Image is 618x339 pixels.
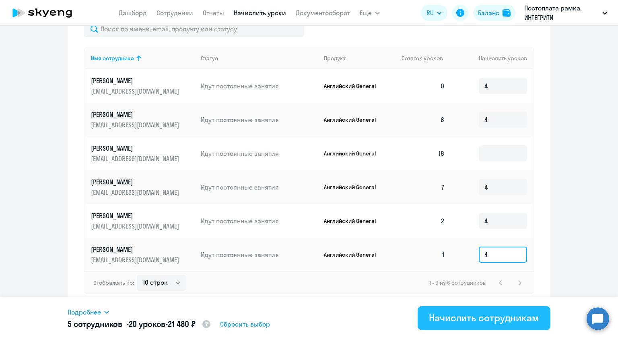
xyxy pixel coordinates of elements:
[234,9,286,17] a: Начислить уроки
[201,250,317,259] p: Идут постоянные занятия
[201,115,317,124] p: Идут постоянные занятия
[324,251,384,258] p: Английский General
[360,5,380,21] button: Ещё
[201,55,218,62] div: Статус
[91,222,181,231] p: [EMAIL_ADDRESS][DOMAIN_NAME]
[478,8,499,18] div: Баланс
[421,5,447,21] button: RU
[91,144,194,163] a: [PERSON_NAME][EMAIL_ADDRESS][DOMAIN_NAME]
[157,9,193,17] a: Сотрудники
[324,55,396,62] div: Продукт
[68,319,211,331] h5: 5 сотрудников • •
[395,238,451,272] td: 1
[91,178,181,186] p: [PERSON_NAME]
[324,116,384,123] p: Английский General
[168,319,196,329] span: 21 480 ₽
[91,87,181,96] p: [EMAIL_ADDRESS][DOMAIN_NAME]
[395,69,451,103] td: 0
[524,3,599,22] p: Постоплата рамка, ИНТЕГРИТИ [GEOGRAPHIC_DATA], ООО
[91,76,194,96] a: [PERSON_NAME][EMAIL_ADDRESS][DOMAIN_NAME]
[91,110,194,129] a: [PERSON_NAME][EMAIL_ADDRESS][DOMAIN_NAME]
[91,188,181,197] p: [EMAIL_ADDRESS][DOMAIN_NAME]
[324,82,384,90] p: Английский General
[220,319,270,329] span: Сбросить выбор
[91,76,181,85] p: [PERSON_NAME]
[395,137,451,170] td: 16
[91,178,194,197] a: [PERSON_NAME][EMAIL_ADDRESS][DOMAIN_NAME]
[129,319,166,329] span: 20 уроков
[91,55,194,62] div: Имя сотрудника
[324,217,384,225] p: Английский General
[426,8,434,18] span: RU
[91,255,181,264] p: [EMAIL_ADDRESS][DOMAIN_NAME]
[296,9,350,17] a: Документооборот
[402,55,443,62] span: Остаток уроков
[201,82,317,90] p: Идут постоянные занятия
[473,5,515,21] button: Балансbalance
[395,204,451,238] td: 2
[91,245,181,254] p: [PERSON_NAME]
[201,149,317,158] p: Идут постоянные занятия
[402,55,451,62] div: Остаток уроков
[91,211,194,231] a: [PERSON_NAME][EMAIL_ADDRESS][DOMAIN_NAME]
[418,306,550,330] button: Начислить сотрудникам
[93,279,134,286] span: Отображать по:
[201,216,317,225] p: Идут постоянные занятия
[84,21,304,37] input: Поиск по имени, email, продукту или статусу
[360,8,372,18] span: Ещё
[201,183,317,192] p: Идут постоянные занятия
[68,307,101,317] span: Подробнее
[324,150,384,157] p: Английский General
[91,110,181,119] p: [PERSON_NAME]
[91,144,181,153] p: [PERSON_NAME]
[203,9,224,17] a: Отчеты
[91,245,194,264] a: [PERSON_NAME][EMAIL_ADDRESS][DOMAIN_NAME]
[324,55,346,62] div: Продукт
[451,47,534,69] th: Начислить уроков
[91,211,181,220] p: [PERSON_NAME]
[395,170,451,204] td: 7
[91,55,134,62] div: Имя сотрудника
[201,55,317,62] div: Статус
[324,184,384,191] p: Английский General
[395,103,451,137] td: 6
[119,9,147,17] a: Дашборд
[520,3,611,22] button: Постоплата рамка, ИНТЕГРИТИ [GEOGRAPHIC_DATA], ООО
[91,154,181,163] p: [EMAIL_ADDRESS][DOMAIN_NAME]
[503,9,511,17] img: balance
[91,120,181,129] p: [EMAIL_ADDRESS][DOMAIN_NAME]
[429,279,486,286] span: 1 - 6 из 6 сотрудников
[429,311,539,324] div: Начислить сотрудникам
